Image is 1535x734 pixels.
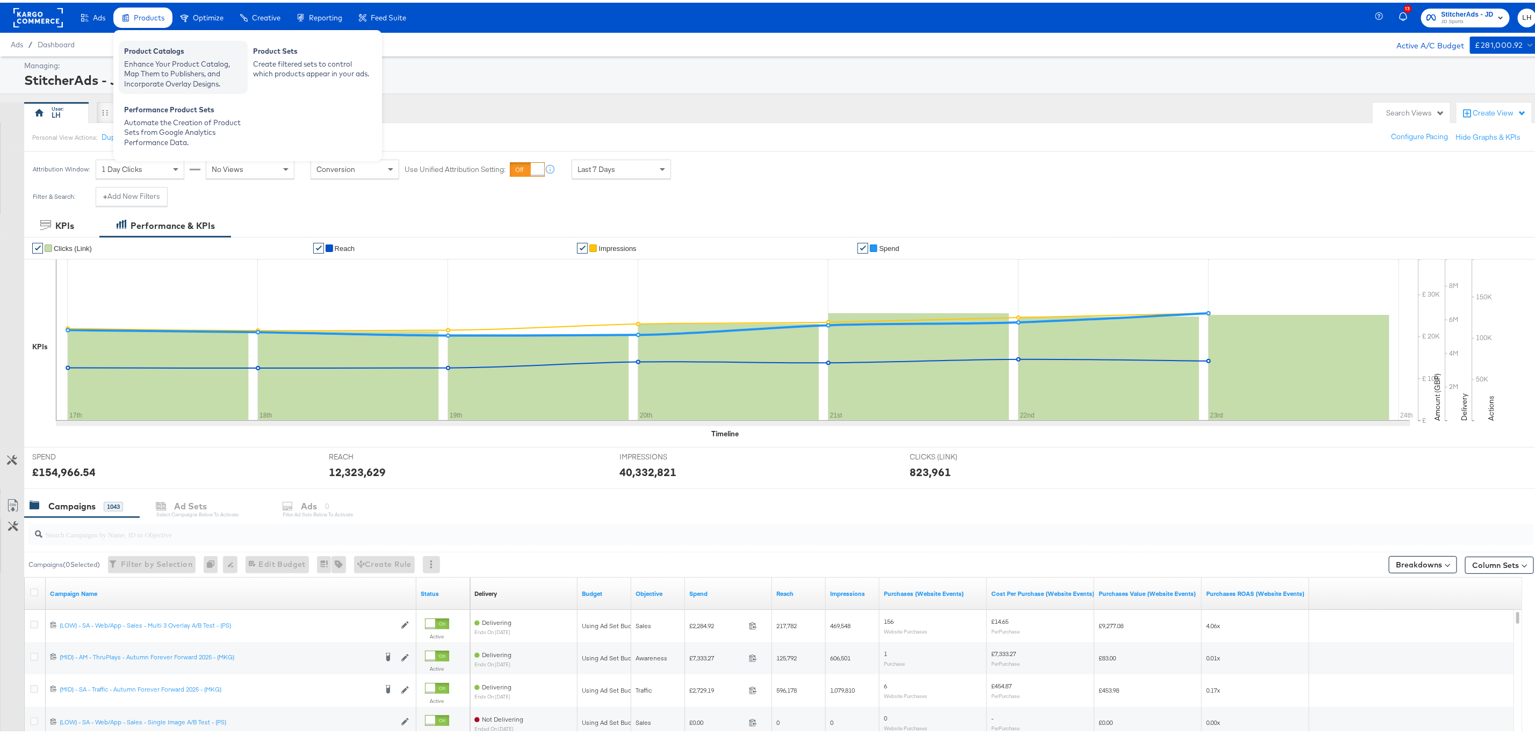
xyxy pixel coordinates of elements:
[599,242,636,250] span: Impressions
[884,658,905,664] sub: Purchase
[1206,619,1220,627] span: 4.06x
[55,217,74,229] div: KPIs
[60,618,395,628] a: (LOW) - SA - Web/App - Sales - Multi 3 Overlay A/B Test - (PS)
[1421,6,1510,25] button: StitcherAds - JDJD Sports
[474,587,497,595] a: Reflects the ability of your Ad Campaign to achieve delivery based on ad states, schedule and bud...
[991,722,1020,729] sub: Per Purchase
[991,679,1012,687] span: £454.87
[910,462,952,477] div: 823,961
[32,131,97,139] div: Personal View Actions:
[1397,5,1416,26] button: 13
[776,651,797,659] span: 125,792
[1206,683,1220,692] span: 0.17x
[32,163,90,170] div: Attribution Window:
[425,630,449,637] label: Active
[96,184,168,204] button: +Add New Filters
[578,162,615,171] span: Last 7 Days
[1099,651,1116,659] span: £83.00
[113,105,147,116] div: New View
[23,38,38,46] span: /
[309,11,342,19] span: Reporting
[776,587,821,595] a: The number of people your ad was served to.
[991,690,1020,696] sub: Per Purchase
[32,190,76,198] div: Filter & Search:
[60,682,377,693] a: (MID) - SA - Traffic - Autumn Forever Forward 2025 - (MKG)
[60,715,395,724] a: (LOW) - SA - Web/App - Sales - Single Image A/B Test - (PS)
[991,587,1094,595] a: The average cost for each purchase tracked by your Custom Audience pixel on your website after pe...
[991,711,993,719] span: -
[1206,587,1305,595] a: The total value of the purchase actions divided by spend tracked by your Custom Audience pixel on...
[482,680,511,688] span: Delivering
[1386,105,1445,116] div: Search Views
[776,683,797,692] span: 596,178
[1486,393,1496,418] text: Actions
[884,679,887,687] span: 6
[329,462,386,477] div: 12,323,629
[1442,6,1494,18] span: StitcherAds - JD
[93,11,105,19] span: Ads
[619,449,700,459] span: IMPRESSIONS
[52,107,61,118] div: LH
[884,711,887,719] span: 0
[131,217,215,229] div: Performance & KPIs
[212,162,243,171] span: No Views
[582,716,642,724] div: Using Ad Set Budget
[425,727,449,734] label: Active
[204,553,223,571] div: 0
[689,619,745,627] span: £2,284.92
[884,615,893,623] span: 156
[991,625,1020,632] sub: Per Purchase
[857,240,868,251] a: ✔
[619,462,676,477] div: 40,332,821
[1404,2,1412,10] div: 13
[689,716,745,724] span: £0.00
[102,162,142,171] span: 1 Day Clicks
[712,426,739,436] div: Timeline
[482,648,511,656] span: Delivering
[636,587,681,595] a: Your campaign's objective.
[776,619,797,627] span: 217,782
[50,587,412,595] a: Your campaign name.
[11,38,23,46] span: Ads
[1099,587,1198,595] a: The total value of the purchase actions tracked by your Custom Audience pixel on your website aft...
[830,651,851,659] span: 606,501
[879,242,899,250] span: Spend
[582,619,642,628] div: Using Ad Set Budget
[474,659,511,665] sub: ends on [DATE]
[776,716,780,724] span: 0
[60,618,395,627] div: (LOW) - SA - Web/App - Sales - Multi 3 Overlay A/B Test - (PS)
[316,162,355,171] span: Conversion
[38,38,75,46] a: Dashboard
[60,650,377,659] div: (MID) - AM - ThruPlays - Autumn Forever Forward 2025 - (MKG)
[582,651,642,660] div: Using Ad Set Budget
[1383,125,1455,144] button: Configure Pacing
[884,690,927,696] sub: Website Purchases
[689,587,768,595] a: The total amount spent to date.
[830,619,851,627] span: 469,548
[474,691,511,697] sub: ends on [DATE]
[60,650,377,661] a: (MID) - AM - ThruPlays - Autumn Forever Forward 2025 - (MKG)
[474,627,511,632] sub: ends on [DATE]
[42,517,1392,538] input: Search Campaigns by Name, ID or Objective
[32,339,48,349] div: KPIs
[689,683,745,692] span: £2,729.19
[884,647,887,655] span: 1
[1099,683,1119,692] span: £453.98
[1206,716,1220,724] span: 0.00x
[371,11,406,19] span: Feed Suite
[405,162,506,172] label: Use Unified Attribution Setting:
[24,68,1534,87] div: StitcherAds - JD
[421,587,466,595] a: Shows the current state of your Ad Campaign.
[910,449,991,459] span: CLICKS (LINK)
[689,651,745,659] span: £7,333.27
[991,658,1020,664] sub: Per Purchase
[582,683,642,692] div: Using Ad Set Budget
[991,615,1008,623] span: £14.65
[329,449,410,459] span: REACH
[1442,15,1494,24] span: JD Sports
[1522,9,1532,21] span: LH
[28,557,100,567] div: Campaigns ( 0 Selected)
[482,616,511,624] span: Delivering
[102,107,108,113] div: Drag to reorder tab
